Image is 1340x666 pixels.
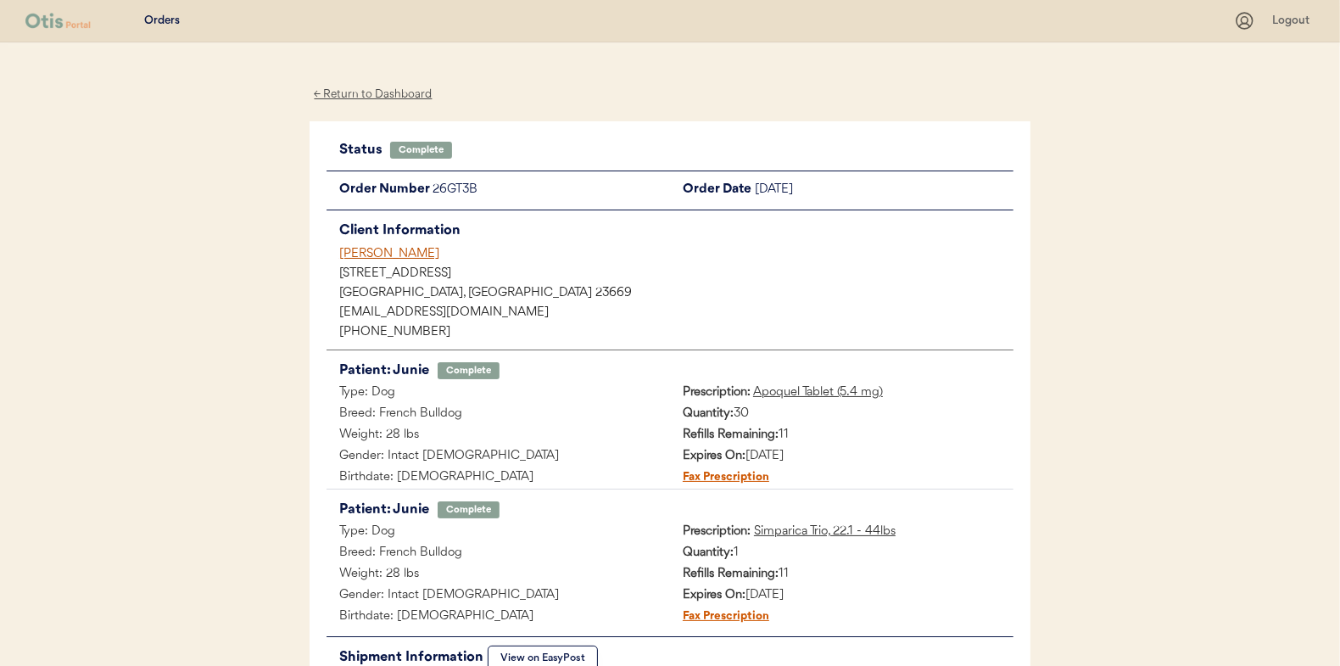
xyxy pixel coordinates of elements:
div: 11 [670,425,1013,446]
div: Birthdate: [DEMOGRAPHIC_DATA] [327,607,670,628]
div: Patient: Junie [339,498,429,522]
strong: Expires On: [683,589,745,602]
div: [DATE] [670,585,1013,607]
div: 30 [670,404,1013,425]
div: Weight: 28 lbs [327,564,670,585]
div: [PERSON_NAME] [339,245,1013,263]
div: [GEOGRAPHIC_DATA], [GEOGRAPHIC_DATA] 23669 [339,288,1013,299]
div: Breed: French Bulldog [327,404,670,425]
div: Breed: French Bulldog [327,543,670,564]
strong: Refills Remaining: [683,428,779,441]
div: [EMAIL_ADDRESS][DOMAIN_NAME] [339,307,1013,319]
strong: Quantity: [683,407,734,420]
div: Fax Prescription [670,607,769,628]
div: 11 [670,564,1013,585]
div: Weight: 28 lbs [327,425,670,446]
u: Simparica Trio, 22.1 - 44lbs [754,525,896,538]
div: 1 [670,543,1013,564]
strong: Quantity: [683,546,734,559]
div: Gender: Intact [DEMOGRAPHIC_DATA] [327,446,670,467]
div: Fax Prescription [670,467,769,489]
div: 26GT3B [433,180,670,201]
div: Status [339,138,390,162]
strong: Prescription: [683,386,751,399]
div: [STREET_ADDRESS] [339,268,1013,280]
div: Orders [144,13,180,30]
u: Apoquel Tablet (5.4 mg) [753,386,883,399]
div: [PHONE_NUMBER] [339,327,1013,339]
strong: Refills Remaining: [683,568,779,580]
div: Client Information [339,219,1013,243]
div: Type: Dog [327,522,670,543]
div: Order Number [327,180,433,201]
strong: Prescription: [683,525,751,538]
div: Gender: Intact [DEMOGRAPHIC_DATA] [327,585,670,607]
div: Order Date [670,180,755,201]
div: [DATE] [670,446,1013,467]
strong: Expires On: [683,450,745,462]
div: ← Return to Dashboard [310,85,437,104]
div: Logout [1272,13,1315,30]
div: Type: Dog [327,383,670,404]
div: Patient: Junie [339,359,429,383]
div: [DATE] [755,180,1013,201]
div: Birthdate: [DEMOGRAPHIC_DATA] [327,467,670,489]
